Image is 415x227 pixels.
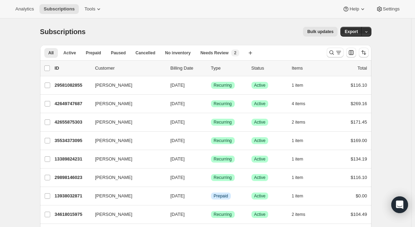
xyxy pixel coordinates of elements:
button: [PERSON_NAME] [91,135,161,146]
div: 29898146023[PERSON_NAME][DATE]SuccessRecurringSuccessActive1 item$116.10 [55,173,367,182]
span: Recurring [214,83,232,88]
span: Tools [84,6,95,12]
p: Customer [95,65,165,72]
span: [DATE] [171,193,185,198]
div: Open Intercom Messenger [391,196,408,213]
button: Export [340,27,362,37]
span: No inventory [165,50,190,56]
span: [PERSON_NAME] [95,193,133,199]
button: Search and filter results [327,48,344,57]
span: [PERSON_NAME] [95,82,133,89]
button: Help [338,4,370,14]
span: Recurring [214,138,232,143]
span: Active [254,119,266,125]
button: [PERSON_NAME] [91,209,161,220]
span: Export [345,29,358,34]
p: 29898146023 [55,174,90,181]
button: 4 items [292,99,313,109]
p: 42649747687 [55,100,90,107]
div: 13389824231[PERSON_NAME][DATE]SuccessRecurringSuccessActive1 item$134.19 [55,154,367,164]
span: Bulk updates [307,29,333,34]
span: $0.00 [356,193,367,198]
button: 1 item [292,191,311,201]
span: Active [254,212,266,217]
span: [PERSON_NAME] [95,156,133,163]
button: 1 item [292,173,311,182]
p: Billing Date [171,65,205,72]
span: 1 item [292,138,303,143]
span: Recurring [214,156,232,162]
span: Recurring [214,119,232,125]
span: Settings [383,6,400,12]
button: 2 items [292,117,313,127]
span: 1 item [292,156,303,162]
div: 29581082855[PERSON_NAME][DATE]SuccessRecurringSuccessActive1 item$116.10 [55,80,367,90]
div: 13938032871[PERSON_NAME][DATE]InfoPrepaidSuccessActive1 item$0.00 [55,191,367,201]
span: [PERSON_NAME] [95,100,133,107]
button: 2 items [292,210,313,219]
button: Analytics [11,4,38,14]
div: 42649747687[PERSON_NAME][DATE]SuccessRecurringSuccessActive4 items$269.16 [55,99,367,109]
span: Recurring [214,175,232,180]
button: 1 item [292,80,311,90]
span: Analytics [15,6,34,12]
span: Paused [111,50,126,56]
p: 13389824231 [55,156,90,163]
button: [PERSON_NAME] [91,117,161,128]
span: Active [254,138,266,143]
span: Prepaid [86,50,101,56]
span: [DATE] [171,101,185,106]
div: 34618015975[PERSON_NAME][DATE]SuccessRecurringSuccessActive2 items$104.49 [55,210,367,219]
span: [PERSON_NAME] [95,174,133,181]
span: [PERSON_NAME] [95,137,133,144]
span: [DATE] [171,212,185,217]
span: Recurring [214,212,232,217]
span: Needs Review [201,50,229,56]
button: Customize table column order and visibility [346,48,356,57]
button: Subscriptions [39,4,79,14]
div: 42655875303[PERSON_NAME][DATE]SuccessRecurringSuccessActive2 items$171.45 [55,117,367,127]
span: $116.10 [351,83,367,88]
span: Active [254,101,266,107]
span: $134.19 [351,156,367,162]
p: Total [357,65,367,72]
div: 35534373095[PERSON_NAME][DATE]SuccessRecurringSuccessActive1 item$169.00 [55,136,367,146]
div: Type [211,65,246,72]
button: 1 item [292,154,311,164]
button: Create new view [245,48,256,58]
p: 13938032871 [55,193,90,199]
p: 42655875303 [55,119,90,126]
button: [PERSON_NAME] [91,154,161,165]
span: [PERSON_NAME] [95,119,133,126]
span: Active [254,175,266,180]
span: Subscriptions [40,28,86,36]
span: Active [254,156,266,162]
span: All [48,50,54,56]
span: 1 item [292,193,303,199]
span: $269.16 [351,101,367,106]
span: $104.49 [351,212,367,217]
p: 35534373095 [55,137,90,144]
span: 2 [234,50,236,56]
span: Recurring [214,101,232,107]
button: Settings [372,4,404,14]
p: 29581082855 [55,82,90,89]
button: 1 item [292,136,311,146]
span: Active [254,193,266,199]
button: Tools [80,4,106,14]
span: Cancelled [136,50,156,56]
span: [DATE] [171,138,185,143]
span: 1 item [292,175,303,180]
p: 34618015975 [55,211,90,218]
button: [PERSON_NAME] [91,80,161,91]
button: [PERSON_NAME] [91,190,161,202]
span: [DATE] [171,119,185,125]
span: $171.45 [351,119,367,125]
span: Active [63,50,76,56]
span: [DATE] [171,175,185,180]
p: ID [55,65,90,72]
span: [PERSON_NAME] [95,211,133,218]
span: Active [254,83,266,88]
span: Subscriptions [44,6,75,12]
button: Sort the results [359,48,369,57]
